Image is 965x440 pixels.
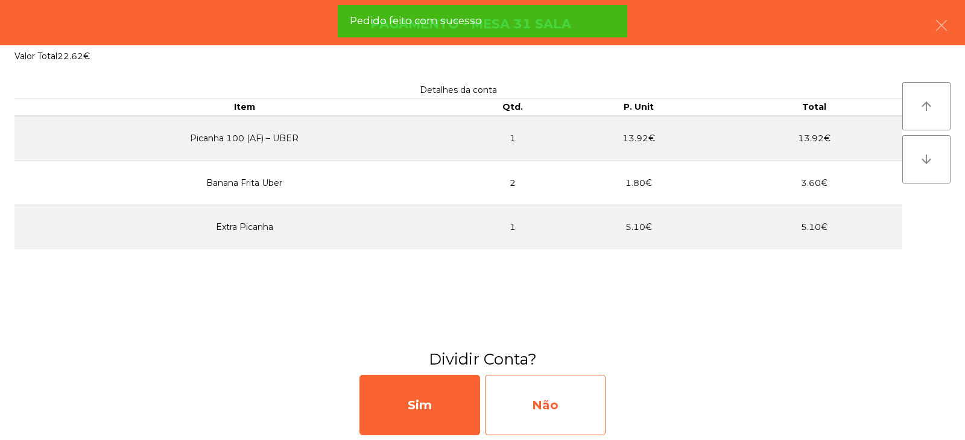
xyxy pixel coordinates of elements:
td: 1.80€ [551,161,726,205]
span: Valor Total [14,51,57,62]
h3: Dividir Conta? [9,348,956,370]
td: 2 [474,161,551,205]
th: P. Unit [551,99,726,116]
div: Não [485,375,606,435]
th: Item [14,99,474,116]
th: Qtd. [474,99,551,116]
td: 13.92€ [727,116,902,161]
td: Extra Picanha [14,205,474,249]
td: 5.10€ [551,205,726,249]
span: Detalhes da conta [420,84,497,95]
td: Banana Frita Uber [14,161,474,205]
button: arrow_downward [902,135,951,183]
div: Sim [359,375,480,435]
span: 22.62€ [57,51,90,62]
i: arrow_upward [919,99,934,113]
i: arrow_downward [919,152,934,167]
td: 13.92€ [551,116,726,161]
td: 3.60€ [727,161,902,205]
th: Total [727,99,902,116]
td: 1 [474,205,551,249]
td: 5.10€ [727,205,902,249]
td: Picanha 100 (AF) – UBER [14,116,474,161]
td: 1 [474,116,551,161]
span: Pedido feito com sucesso [350,13,482,28]
button: arrow_upward [902,82,951,130]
